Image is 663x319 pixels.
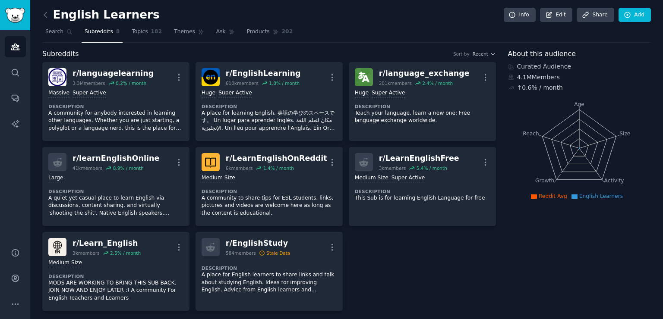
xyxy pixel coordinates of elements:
[45,28,63,36] span: Search
[226,165,253,171] div: 6k members
[48,194,183,217] p: A quiet yet casual place to learn English via discussions, content sharing, and virtually 'shooti...
[539,193,567,199] span: Reddit Avg
[196,232,343,311] a: r/EnglishStudy584membersStale DataDescriptionA place for English learners to share links and talk...
[196,147,343,226] a: LearnEnglishOnRedditr/LearnEnglishOnReddit6kmembers1.4% / monthMedium SizeDescriptionA community ...
[473,51,496,57] button: Recent
[218,89,252,97] div: Super Active
[48,174,63,182] div: Large
[174,28,195,36] span: Themes
[202,271,337,294] p: A place for English learners to share links and talk about studying English. Ideas for improving ...
[508,62,651,71] div: Curated Audience
[574,101,584,107] tspan: Age
[226,153,327,164] div: r/ LearnEnglishOnReddit
[42,147,189,226] a: r/learnEnglishOnline41kmembers8.9% / monthLargeDescriptionA quiet yet casual place to learn Engli...
[48,109,183,132] p: A community for anybody interested in learning other languages. Whether you are just starting, a ...
[517,83,563,92] div: ↑ 0.6 % / month
[48,238,66,256] img: Learn_English
[202,109,337,132] p: A place for learning English. 英語の学びのスペースです。 Un lugar para aprender Inglés. مكان لتعلم اللغة الإنج...
[48,259,82,267] div: Medium Size
[73,89,106,97] div: Super Active
[473,51,488,57] span: Recent
[42,49,79,59] span: Subreddits
[171,25,207,43] a: Themes
[355,174,388,182] div: Medium Size
[226,68,301,79] div: r/ EnglishLearning
[42,62,189,141] a: languagelearningr/languagelearning3.3Mmembers0.2% / monthMassiveSuper ActiveDescriptionA communit...
[226,250,256,256] div: 584 members
[110,250,141,256] div: 2.5 % / month
[619,130,630,136] tspan: Size
[579,193,623,199] span: English Learners
[355,109,490,125] p: Teach your language, learn a new one: Free language exchange worldwide.
[355,188,490,194] dt: Description
[202,174,235,182] div: Medium Size
[73,165,102,171] div: 41k members
[508,73,651,82] div: 4.1M Members
[73,68,154,79] div: r/ languagelearning
[129,25,165,43] a: Topics182
[73,250,100,256] div: 3k members
[48,279,183,302] p: MODS ARE WORKING TO BRING THIS SUB BACK. JOIN NOW AND ENJOY LATER ;) A community For English Teac...
[202,153,220,171] img: LearnEnglishOnReddit
[202,194,337,217] p: A community to share tips for ESL students, links, pictures and videos are welcome here as long a...
[453,51,470,57] div: Sort by
[113,165,144,171] div: 8.9 % / month
[73,153,159,164] div: r/ learnEnglishOnline
[379,68,470,79] div: r/ language_exchange
[42,8,160,22] h2: English Learners
[504,8,536,22] a: Info
[269,80,300,86] div: 1.8 % / month
[577,8,614,22] a: Share
[355,194,490,202] p: This Sub is for learning English Language for free
[247,28,270,36] span: Products
[202,103,337,109] dt: Description
[266,250,290,256] div: Stale Data
[48,68,66,86] img: languagelearning
[48,188,183,194] dt: Description
[535,178,554,184] tspan: Growth
[422,80,453,86] div: 2.4 % / month
[379,153,459,164] div: r/ LearnEnglishFree
[116,80,146,86] div: 0.2 % / month
[379,165,406,171] div: 3k members
[42,232,189,311] a: Learn_Englishr/Learn_English3kmembers2.5% / monthMedium SizeDescriptionMODS ARE WORKING TO BRING ...
[391,174,425,182] div: Super Active
[349,147,496,226] a: r/LearnEnglishFree3kmembers5.4% / monthMedium SizeSuper ActiveDescriptionThis Sub is for learning...
[372,89,405,97] div: Super Active
[540,8,572,22] a: Edit
[282,28,293,36] span: 202
[379,80,412,86] div: 201k members
[604,178,624,184] tspan: Activity
[202,188,337,194] dt: Description
[48,273,183,279] dt: Description
[196,62,343,141] a: EnglishLearningr/EnglishLearning610kmembers1.8% / monthHugeSuper ActiveDescriptionA place for lea...
[151,28,162,36] span: 182
[417,165,447,171] div: 5.4 % / month
[132,28,148,36] span: Topics
[244,25,296,43] a: Products202
[213,25,238,43] a: Ask
[5,8,25,23] img: GummySearch logo
[202,265,337,271] dt: Description
[48,103,183,109] dt: Description
[355,89,369,97] div: Huge
[216,28,226,36] span: Ask
[116,28,120,36] span: 8
[85,28,113,36] span: Subreddits
[355,103,490,109] dt: Description
[82,25,123,43] a: Subreddits8
[226,238,290,249] div: r/ EnglishStudy
[48,89,69,97] div: Massive
[202,89,215,97] div: Huge
[226,80,259,86] div: 610k members
[263,165,294,171] div: 1.4 % / month
[619,8,651,22] a: Add
[73,238,141,249] div: r/ Learn_English
[73,80,105,86] div: 3.3M members
[42,25,76,43] a: Search
[355,68,373,86] img: language_exchange
[202,68,220,86] img: EnglishLearning
[523,130,539,136] tspan: Reach
[349,62,496,141] a: language_exchanger/language_exchange201kmembers2.4% / monthHugeSuper ActiveDescriptionTeach your ...
[508,49,576,59] span: About this audience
